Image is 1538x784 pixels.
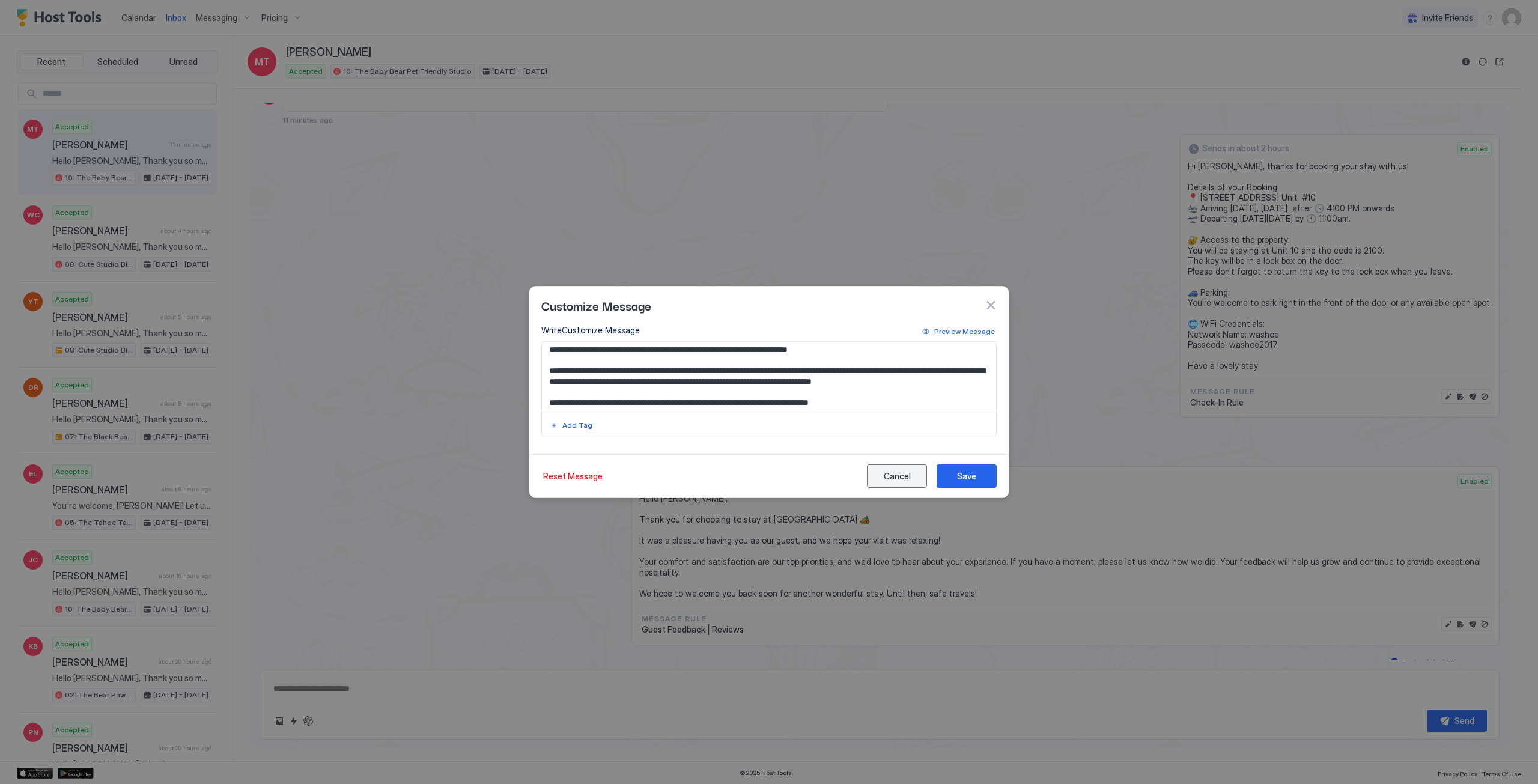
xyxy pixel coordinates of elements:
div: Save [957,470,976,482]
button: Preview Message [920,324,997,339]
div: Add Tag [562,420,592,431]
span: Customize Message [541,296,651,314]
textarea: Input Field [542,342,996,413]
div: Cancel [884,470,911,482]
button: Save [937,464,997,488]
button: Cancel [867,464,927,488]
div: Write Customize Message [541,324,640,336]
div: Reset Message [543,470,603,482]
button: Reset Message [541,464,604,488]
button: Add Tag [549,418,594,433]
div: Preview Message [934,326,995,337]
